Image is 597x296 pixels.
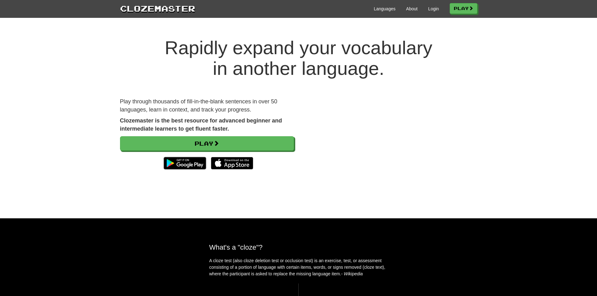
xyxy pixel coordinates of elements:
[120,98,294,114] p: Play through thousands of fill-in-the-blank sentences in over 50 languages, learn in context, and...
[160,154,209,173] img: Get it on Google Play
[120,136,294,151] a: Play
[209,243,388,251] h2: What's a "cloze"?
[209,257,388,277] p: A cloze test (also cloze deletion test or occlusion test) is an exercise, test, or assessment con...
[450,3,477,14] a: Play
[406,6,418,12] a: About
[211,157,253,169] img: Download_on_the_App_Store_Badge_US-UK_135x40-25178aeef6eb6b83b96f5f2d004eda3bffbb37122de64afbaef7...
[120,3,195,14] a: Clozemaster
[428,6,439,12] a: Login
[374,6,395,12] a: Languages
[120,117,282,132] strong: Clozemaster is the best resource for advanced beginner and intermediate learners to get fluent fa...
[341,271,363,276] em: - Wikipedia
